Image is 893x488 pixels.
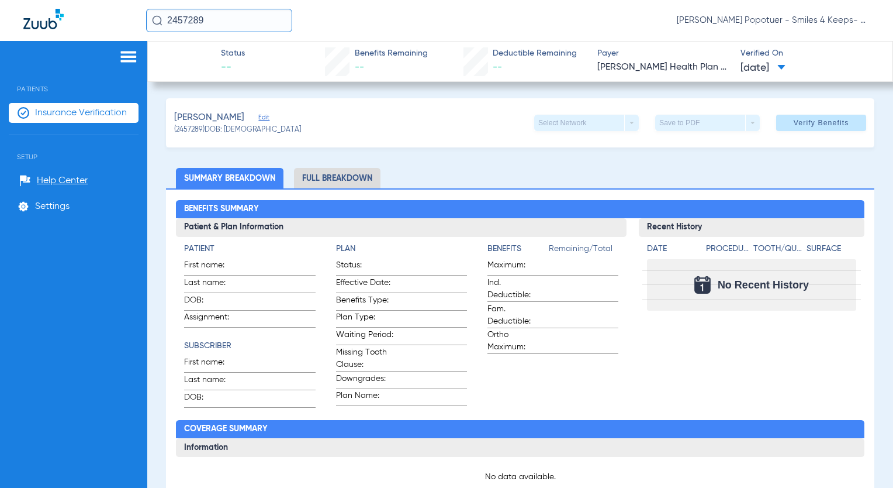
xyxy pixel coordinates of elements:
span: First name: [184,259,241,275]
input: Search for patients [146,9,292,32]
span: Insurance Verification [35,107,127,119]
span: Plan Name: [336,390,393,405]
h2: Benefits Summary [176,200,864,219]
span: Help Center [37,175,88,187]
span: DOB: [184,391,241,407]
span: Benefits Remaining [355,47,428,60]
span: [DATE] [740,61,785,75]
span: Status: [336,259,393,275]
span: Last name: [184,374,241,390]
h4: Surface [807,243,856,255]
span: Last name: [184,277,241,293]
h3: Information [176,438,864,457]
span: Ortho Maximum: [487,329,545,353]
p: No data available. [184,471,856,483]
span: Effective Date: [336,277,393,293]
h4: Subscriber [184,340,315,352]
h4: Tooth/Quad [753,243,802,255]
h4: Procedure [706,243,749,255]
span: No Recent History [718,279,809,291]
span: First name: [184,356,241,372]
span: Verified On [740,47,874,60]
app-breakdown-title: Surface [807,243,856,259]
iframe: Chat Widget [835,432,893,488]
span: Maximum: [487,259,545,275]
button: Verify Benefits [776,115,866,131]
img: Zuub Logo [23,9,64,29]
app-breakdown-title: Benefits [487,243,549,259]
app-breakdown-title: Procedure [706,243,749,259]
h4: Benefits [487,243,549,255]
span: DOB: [184,294,241,310]
span: Plan Type: [336,311,393,327]
span: -- [493,63,502,72]
img: Calendar [694,276,711,294]
span: (2457289) DOB: [DEMOGRAPHIC_DATA] [174,125,301,136]
span: Benefits Type: [336,294,393,310]
span: Downgrades: [336,373,393,389]
h4: Patient [184,243,315,255]
span: Waiting Period: [336,329,393,345]
h3: Recent History [639,218,864,237]
span: Payer [597,47,731,60]
span: Deductible Remaining [493,47,577,60]
h3: Patient & Plan Information [176,218,627,237]
a: Help Center [19,175,88,187]
span: Verify Benefits [794,118,849,128]
app-breakdown-title: Tooth/Quad [753,243,802,259]
span: Patients [9,67,139,93]
h4: Date [647,243,696,255]
li: Summary Breakdown [176,168,283,188]
span: -- [355,63,364,72]
h4: Plan [336,243,467,255]
h2: Coverage Summary [176,420,864,439]
span: Settings [35,201,70,212]
span: [PERSON_NAME] Popotuer - Smiles 4 Keeps- Allentown OS | Abra Dental [677,15,870,26]
span: Fam. Deductible: [487,303,545,328]
app-breakdown-title: Date [647,243,696,259]
span: [PERSON_NAME] [174,111,244,125]
span: -- [221,60,245,75]
li: Full Breakdown [294,168,380,188]
span: Setup [9,135,139,161]
img: hamburger-icon [119,50,138,64]
span: Ind. Deductible: [487,277,545,301]
span: Remaining/Total [549,243,618,259]
img: Search Icon [152,15,162,26]
span: [PERSON_NAME] Health Plan - (HUB) - AI [597,60,731,75]
span: Edit [258,114,269,125]
span: Assignment: [184,311,241,327]
span: Status [221,47,245,60]
span: Missing Tooth Clause: [336,346,393,371]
